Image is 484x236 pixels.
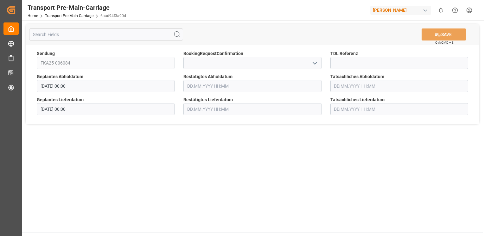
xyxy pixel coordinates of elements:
[370,4,434,16] button: [PERSON_NAME]
[330,96,385,103] span: Tatsächliches Lieferdatum
[183,103,321,115] input: DD.MM.YYYY HH:MM
[448,3,462,17] button: Help Center
[183,50,243,57] span: BookingRequestConfirmation
[330,80,468,92] input: DD.MM.YYYY HH:MM
[422,28,466,40] button: SAVE
[37,103,175,115] input: DD.MM.YYYY HH:MM
[37,96,84,103] span: Geplantes Lieferdatum
[37,80,175,92] input: DD.MM.YYYY HH:MM
[45,14,93,18] a: Transport Pre-Main-Carriage
[29,28,183,40] input: Search Fields
[330,103,468,115] input: DD.MM.YYYY HH:MM
[183,73,232,80] span: Bestätigtes Abholdatum
[37,50,55,57] span: Sendung
[28,3,126,12] div: Transport Pre-Main-Carriage
[330,50,358,57] span: TDL Referenz
[28,14,38,18] a: Home
[183,80,321,92] input: DD.MM.YYYY HH:MM
[37,73,83,80] span: Geplantes Abholdatum
[434,3,448,17] button: show 0 new notifications
[435,40,454,45] span: Ctrl/CMD + S
[370,6,431,15] div: [PERSON_NAME]
[183,96,233,103] span: Bestätigtes Lieferdatum
[309,58,319,68] button: open menu
[330,73,384,80] span: Tatsächliches Abholdatum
